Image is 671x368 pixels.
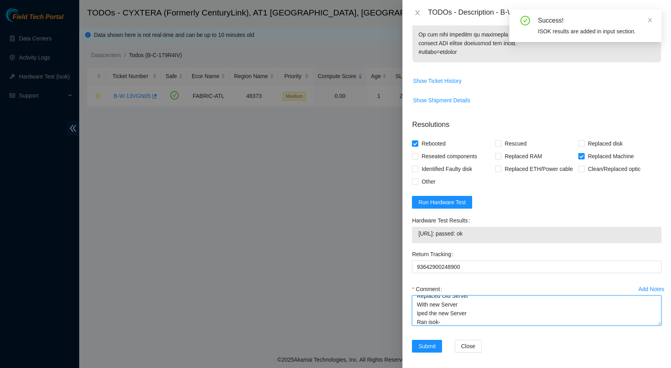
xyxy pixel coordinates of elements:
span: [URL]: passed: ok [418,229,655,238]
span: Other [418,175,438,188]
div: Add Notes [639,286,664,292]
span: Rescued [501,137,530,150]
button: Submit [412,340,442,353]
label: Hardware Test Results [412,214,473,227]
div: Success! [538,16,652,25]
span: Replaced disk [585,137,626,150]
span: Identified Faulty disk [418,163,475,175]
span: Rebooted [418,137,449,150]
p: Resolutions [412,113,661,130]
span: Show Ticket History [413,77,461,85]
span: close [414,10,421,16]
textarea: Comment [412,295,661,326]
span: Submit [418,342,436,351]
button: Run Hardware Test [412,196,472,209]
span: Close [461,342,475,351]
label: Return Tracking [412,248,457,261]
span: Replaced RAM [501,150,545,163]
span: Reseated components [418,150,480,163]
span: Replaced Machine [585,150,637,163]
span: close [647,17,653,23]
button: Show Ticket History [412,75,462,87]
label: Comment [412,283,445,295]
span: Run Hardware Test [418,198,466,207]
span: check-circle [520,16,530,25]
input: Return Tracking [412,261,661,273]
button: Close [455,340,482,353]
button: Close [412,9,423,17]
button: Add Notes [638,283,665,295]
span: Clean/Replaced optic [585,163,644,175]
button: Show Shipment Details [412,94,471,107]
span: Show Shipment Details [413,96,470,105]
div: TODOs - Description - B-W-13VGN05 [428,6,661,19]
div: ISOK results are added in input section. [538,27,652,36]
span: Replaced ETH/Power cable [501,163,576,175]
